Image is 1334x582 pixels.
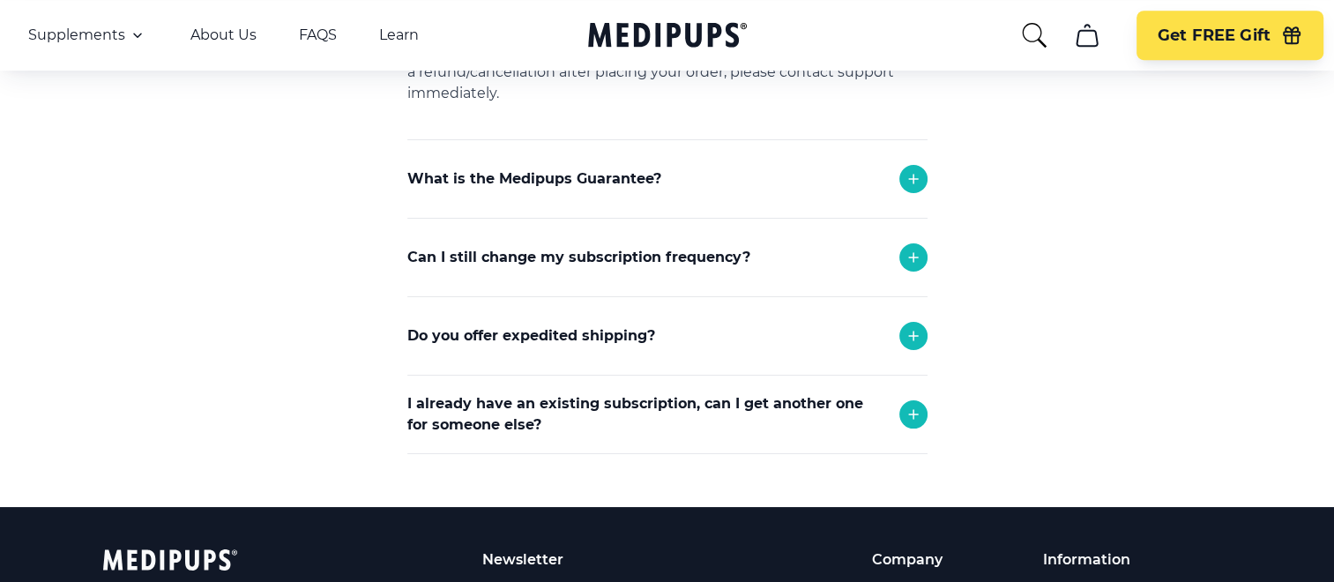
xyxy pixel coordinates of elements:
div: Absolutely! Simply place the order and use the shipping address of the person who will receive th... [407,453,928,545]
p: Company [872,549,980,570]
p: What is the Medipups Guarantee? [407,168,661,190]
div: If you received the wrong product or your product was damaged in transit, we will replace it with... [407,218,928,331]
span: Get FREE Gift [1158,26,1271,46]
button: Supplements [28,25,148,46]
p: Newsletter [482,549,748,570]
a: About Us [190,26,257,44]
p: Do you offer expedited shipping? [407,325,655,347]
button: search [1020,21,1048,49]
div: Yes you can. Simply reach out to support and we will adjust your monthly deliveries! [407,296,928,388]
a: Learn [379,26,419,44]
button: cart [1066,14,1108,56]
span: Supplements [28,26,125,44]
a: FAQS [299,26,337,44]
div: Yes we do! Please reach out to support and we will try to accommodate any request. [407,375,928,466]
button: Get FREE Gift [1137,11,1323,60]
p: Information [1043,549,1192,570]
p: Can I still change my subscription frequency? [407,247,750,268]
a: Medipups [588,19,747,55]
p: I already have an existing subscription, can I get another one for someone else? [407,393,882,436]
